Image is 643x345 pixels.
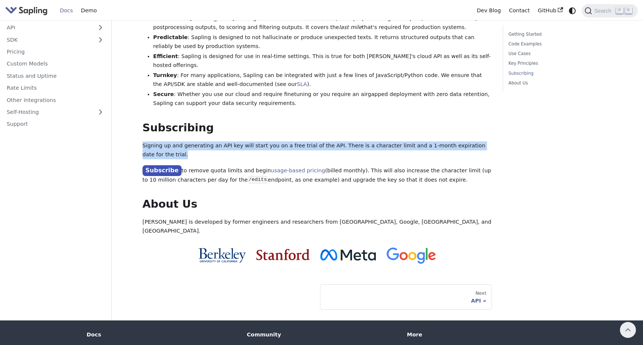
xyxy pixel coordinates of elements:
[143,166,492,184] p: to remove quota limits and begin (billed monthly). This will also increase the character limit (u...
[153,90,492,108] li: : Whether you use our cloud and require finetuning or you require an airgapped deployment with ze...
[509,80,610,87] a: About Us
[3,107,108,118] a: Self-Hosting
[153,34,188,40] strong: Predictable
[509,70,610,77] a: Subscribing
[256,249,310,260] img: Stanford
[153,71,492,89] li: : For many applications, Sapling can be integrated with just a few lines of JavaScript/Python cod...
[387,247,436,264] img: Google
[625,7,632,14] kbd: K
[616,7,623,14] kbd: ⌘
[153,91,174,97] strong: Secure
[582,4,637,17] button: Search (Command+K)
[3,95,108,105] a: Other Integrations
[143,165,182,176] a: Subscribe
[509,60,610,67] a: Key Principles
[153,72,177,78] strong: Turnkey
[3,22,93,33] a: API
[153,53,178,59] strong: Efficient
[473,5,505,16] a: Dev Blog
[509,50,610,57] a: Use Cases
[143,121,492,135] h2: Subscribing
[5,5,48,16] img: Sapling.ai
[3,119,108,130] a: Support
[509,41,610,48] a: Code Examples
[56,5,77,16] a: Docs
[3,58,108,69] a: Custom Models
[153,14,492,32] li: : [PERSON_NAME] is designed to handle the , from preprocessing text inputs, to model inference, t...
[87,331,236,338] div: Docs
[153,33,492,51] li: : Sapling is designed to not hallucinate or produce unexpected texts. It returns structured outpu...
[339,24,362,30] em: last mile
[592,8,616,14] span: Search
[505,5,534,16] a: Contact
[509,31,610,38] a: Getting Started
[567,5,578,16] button: Switch between dark and light mode (currently system mode)
[93,22,108,33] button: Expand sidebar category 'API'
[271,167,325,173] a: usage-based pricing
[143,198,492,211] h2: About Us
[3,47,108,57] a: Pricing
[3,34,93,45] a: SDK
[247,331,396,338] div: Community
[326,290,486,296] div: Next
[5,5,50,16] a: Sapling.ai
[77,5,101,16] a: Demo
[143,284,492,310] nav: Docs pages
[153,15,186,21] strong: End-to-end
[304,15,336,21] em: entire stack
[248,176,268,183] code: /edits
[143,141,492,159] p: Signing up and generating an API key will start you on a free trial of the API. There is a charac...
[143,218,492,236] p: [PERSON_NAME] is developed by former engineers and researchers from [GEOGRAPHIC_DATA], Google, [G...
[297,81,307,87] a: SLA
[93,34,108,45] button: Expand sidebar category 'SDK'
[3,83,108,93] a: Rate Limits
[320,284,492,310] a: NextAPI
[534,5,567,16] a: GitHub
[153,52,492,70] li: : Sapling is designed for use in real-time settings. This is true for both [PERSON_NAME]'s cloud ...
[198,248,246,263] img: Cal
[620,322,636,338] button: Scroll back to top
[407,331,557,338] div: More
[3,71,108,82] a: Status and Uptime
[326,297,486,304] div: API
[320,249,376,261] img: Meta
